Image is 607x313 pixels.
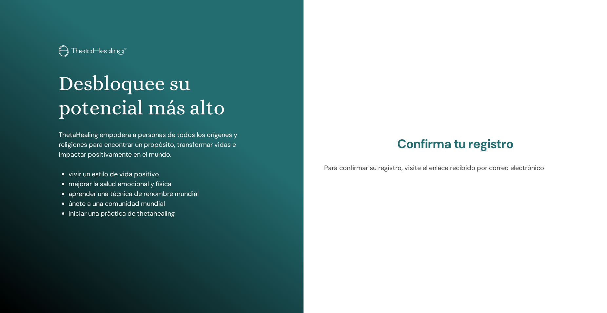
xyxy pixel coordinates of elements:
p: Para confirmar su registro, visite el enlace recibido por correo electrónico [324,163,586,173]
li: aprender una técnica de renombre mundial [69,189,245,199]
h1: Desbloquee su potencial más alto [59,71,245,120]
li: únete a una comunidad mundial [69,199,245,208]
h2: Confirma tu registro [324,137,586,152]
li: vivir un estilo de vida positivo [69,169,245,179]
li: iniciar una práctica de thetahealing [69,208,245,218]
li: mejorar la salud emocional y física [69,179,245,189]
p: ThetaHealing empodera a personas de todos los orígenes y religiones para encontrar un propósito, ... [59,130,245,159]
